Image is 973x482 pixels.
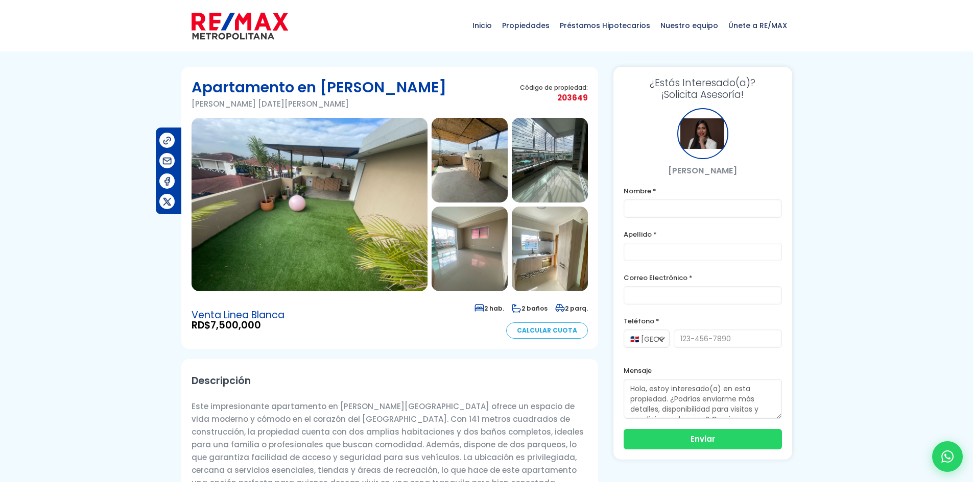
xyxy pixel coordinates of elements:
[512,207,588,291] img: Apartamento en Colinas De Los Ríos
[432,118,508,202] img: Apartamento en Colinas De Los Ríos
[624,228,782,241] label: Apellido *
[506,322,588,339] a: Calcular Cuota
[624,379,782,419] textarea: Hola, estoy interesado(a) en esta propiedad. ¿Podrías enviarme más detalles, disponibilidad para ...
[624,271,782,284] label: Correo Electrónico *
[723,10,792,41] span: Únete a RE/MAX
[655,10,723,41] span: Nuestro equipo
[520,91,588,104] span: 203649
[624,315,782,327] label: Teléfono *
[192,97,446,110] p: [PERSON_NAME] [DATE][PERSON_NAME]
[555,10,655,41] span: Préstamos Hipotecarios
[162,135,173,146] img: Compartir
[192,11,288,41] img: remax-metropolitana-logo
[677,108,728,159] div: NICOLE BALBUENA
[497,10,555,41] span: Propiedades
[624,185,782,197] label: Nombre *
[624,364,782,377] label: Mensaje
[512,118,588,202] img: Apartamento en Colinas De Los Ríos
[162,196,173,207] img: Compartir
[555,304,588,313] span: 2 parq.
[192,77,446,97] h1: Apartamento en [PERSON_NAME]
[192,310,284,320] span: Venta Linea Blanca
[624,77,782,100] h3: ¡Solicita Asesoría!
[162,156,173,166] img: Compartir
[624,77,782,89] span: ¿Estás Interesado(a)?
[432,207,508,291] img: Apartamento en Colinas De Los Ríos
[192,118,428,291] img: Apartamento en Colinas De Los Ríos
[624,164,782,177] p: [PERSON_NAME]
[192,369,588,392] h2: Descripción
[192,320,284,331] span: RD$
[674,329,782,348] input: 123-456-7890
[474,304,504,313] span: 2 hab.
[512,304,548,313] span: 2 baños
[520,84,588,91] span: Código de propiedad:
[624,429,782,449] button: Enviar
[467,10,497,41] span: Inicio
[210,318,261,332] span: 7,500,000
[162,176,173,187] img: Compartir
